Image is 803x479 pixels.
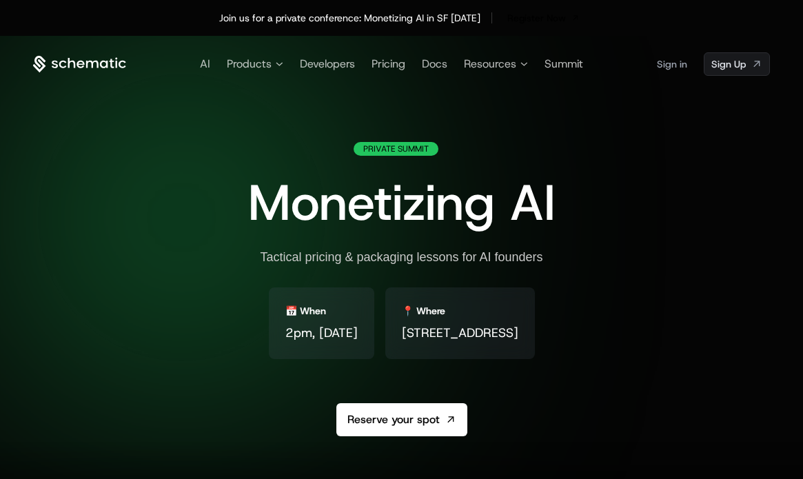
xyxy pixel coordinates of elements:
a: [object Object] [503,8,584,28]
span: Register Now [507,11,566,25]
div: 📅 When [285,304,326,318]
a: Developers [300,57,355,71]
a: Sign in [657,53,687,75]
a: Reserve your spot [336,403,467,436]
span: Sign Up [711,57,746,71]
a: AI [200,57,210,71]
div: Join us for a private conference: Monetizing AI in SF [DATE] [219,11,480,25]
a: Docs [422,57,447,71]
div: 📍 Where [402,304,445,318]
span: Products [227,56,272,72]
span: Resources [464,56,516,72]
div: Tactical pricing & packaging lessons for AI founders [260,249,542,265]
a: Summit [545,57,583,71]
div: Private Summit [354,142,438,156]
span: 2pm, [DATE] [285,323,358,343]
span: Monetizing AI [248,170,556,236]
span: [STREET_ADDRESS] [402,323,518,343]
a: Pricing [372,57,405,71]
a: [object Object] [704,52,770,76]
